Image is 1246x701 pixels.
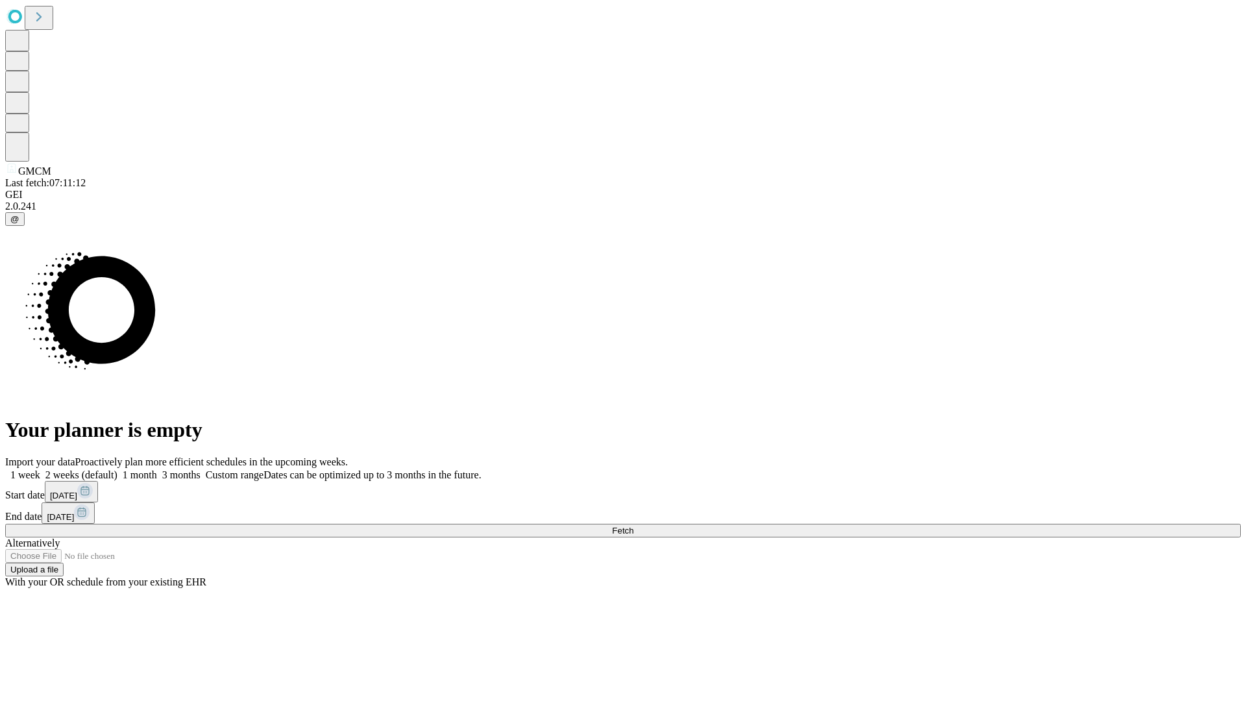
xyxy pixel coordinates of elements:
[123,469,157,480] span: 1 month
[5,563,64,576] button: Upload a file
[47,512,74,522] span: [DATE]
[45,481,98,502] button: [DATE]
[5,576,206,587] span: With your OR schedule from your existing EHR
[50,491,77,500] span: [DATE]
[612,526,633,535] span: Fetch
[5,456,75,467] span: Import your data
[75,456,348,467] span: Proactively plan more efficient schedules in the upcoming weeks.
[263,469,481,480] span: Dates can be optimized up to 3 months in the future.
[5,537,60,548] span: Alternatively
[42,502,95,524] button: [DATE]
[10,469,40,480] span: 1 week
[5,189,1241,201] div: GEI
[206,469,263,480] span: Custom range
[5,481,1241,502] div: Start date
[5,524,1241,537] button: Fetch
[45,469,117,480] span: 2 weeks (default)
[5,502,1241,524] div: End date
[162,469,201,480] span: 3 months
[18,166,51,177] span: GMCM
[5,177,86,188] span: Last fetch: 07:11:12
[5,201,1241,212] div: 2.0.241
[10,214,19,224] span: @
[5,212,25,226] button: @
[5,418,1241,442] h1: Your planner is empty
